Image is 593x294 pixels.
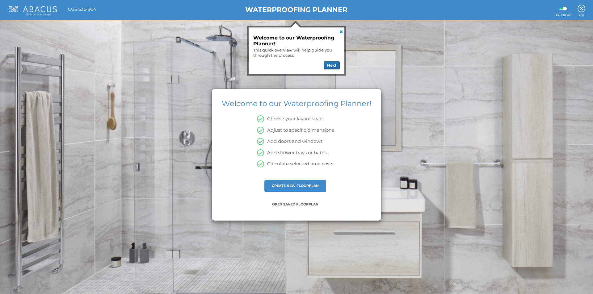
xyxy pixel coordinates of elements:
span: Exit [578,13,585,17]
button: Next [324,61,340,69]
h1: Welcome to our Waterproofing Planner! [217,100,376,108]
span: Tool Tips ON [554,13,571,17]
img: green-tick-icon.png [257,160,264,168]
p: Calculate selected area costs [264,160,333,167]
p: Adjust to specific dimensions [264,127,334,133]
img: Exit [578,5,585,12]
h1: CUS1530:SC4 [68,7,96,12]
h3: Welcome to our Waterproofing Planner! [253,35,335,47]
p: Add shower trays or baths [264,149,327,156]
a: Close [337,27,344,35]
a: CREATE NEW FLOORPLAN [272,184,319,188]
img: green-tick-icon.png [257,149,264,156]
img: green-tick-icon.png [257,115,264,122]
p: Choose your layout style [264,115,322,122]
h1: WATERPROOFING PLANNER [107,6,486,14]
a: Exit [578,2,585,16]
img: green-tick-icon.png [257,127,264,134]
img: green-tick-icon.png [257,138,264,145]
div: This quick overview will help guide you through the process... [253,45,340,58]
p: Add doors and windows [264,138,322,144]
a: OPEN SAVED FLOORPLAN [272,202,318,206]
label: Guide [559,8,567,10]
